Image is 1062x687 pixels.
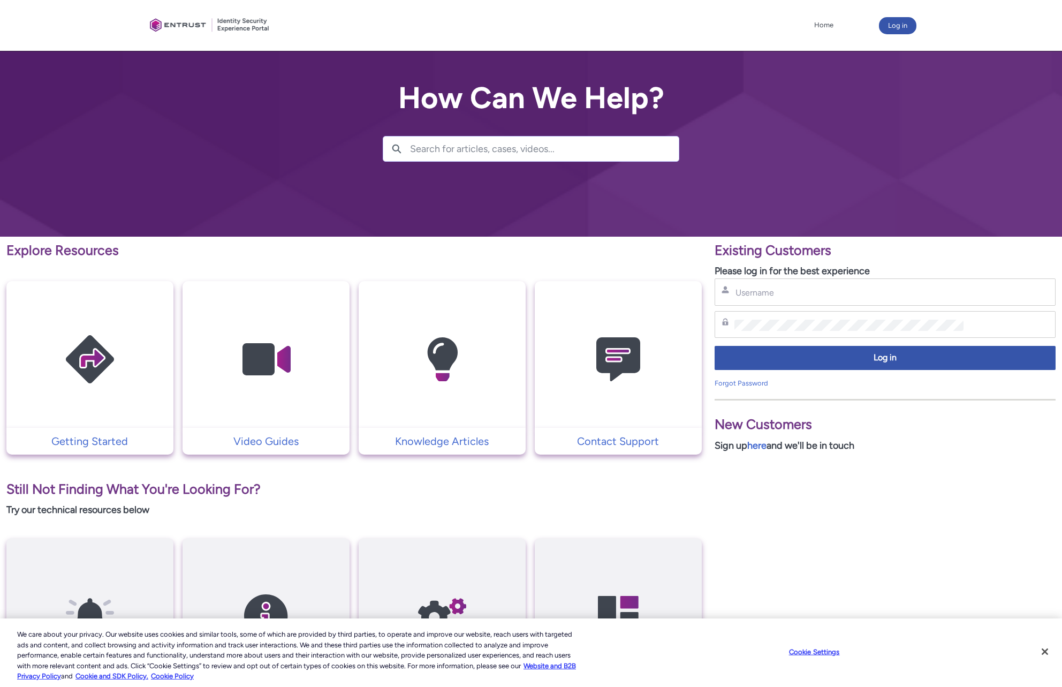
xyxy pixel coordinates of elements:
p: Try our technical resources below [6,503,702,517]
input: Search for articles, cases, videos... [410,137,679,161]
img: Contact Support [567,302,669,417]
p: Existing Customers [715,240,1056,261]
img: Knowledge Articles [391,302,493,417]
iframe: Qualified Messenger [871,439,1062,687]
p: Please log in for the best experience [715,264,1056,278]
h2: How Can We Help? [383,81,679,115]
p: Sign up and we'll be in touch [715,439,1056,453]
a: here [747,440,767,451]
button: Log in [715,346,1056,370]
div: We care about your privacy. Our website uses cookies and similar tools, some of which are provide... [17,629,584,682]
button: Cookie Settings [781,641,848,663]
span: Log in [722,352,1049,364]
a: Contact Support [535,433,702,449]
button: Search [383,137,410,161]
img: SDK Release Notes [215,559,317,674]
button: Close [1033,640,1057,663]
p: Getting Started [12,433,168,449]
a: Home [811,17,836,33]
p: New Customers [715,414,1056,435]
a: Knowledge Articles [359,433,526,449]
img: API Reference [391,559,493,674]
a: Cookie Policy [151,672,194,680]
a: Video Guides [183,433,350,449]
a: Forgot Password [715,379,768,387]
p: Knowledge Articles [364,433,520,449]
p: Contact Support [540,433,696,449]
p: Video Guides [188,433,344,449]
a: Cookie and SDK Policy. [75,672,148,680]
button: Log in [879,17,916,34]
p: Explore Resources [6,240,702,261]
img: Developer Hub [567,559,669,674]
a: Getting Started [6,433,173,449]
p: Still Not Finding What You're Looking For? [6,479,702,500]
img: API Release Notes [39,559,141,674]
img: Video Guides [215,302,317,417]
img: Getting Started [39,302,141,417]
input: Username [734,287,964,298]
